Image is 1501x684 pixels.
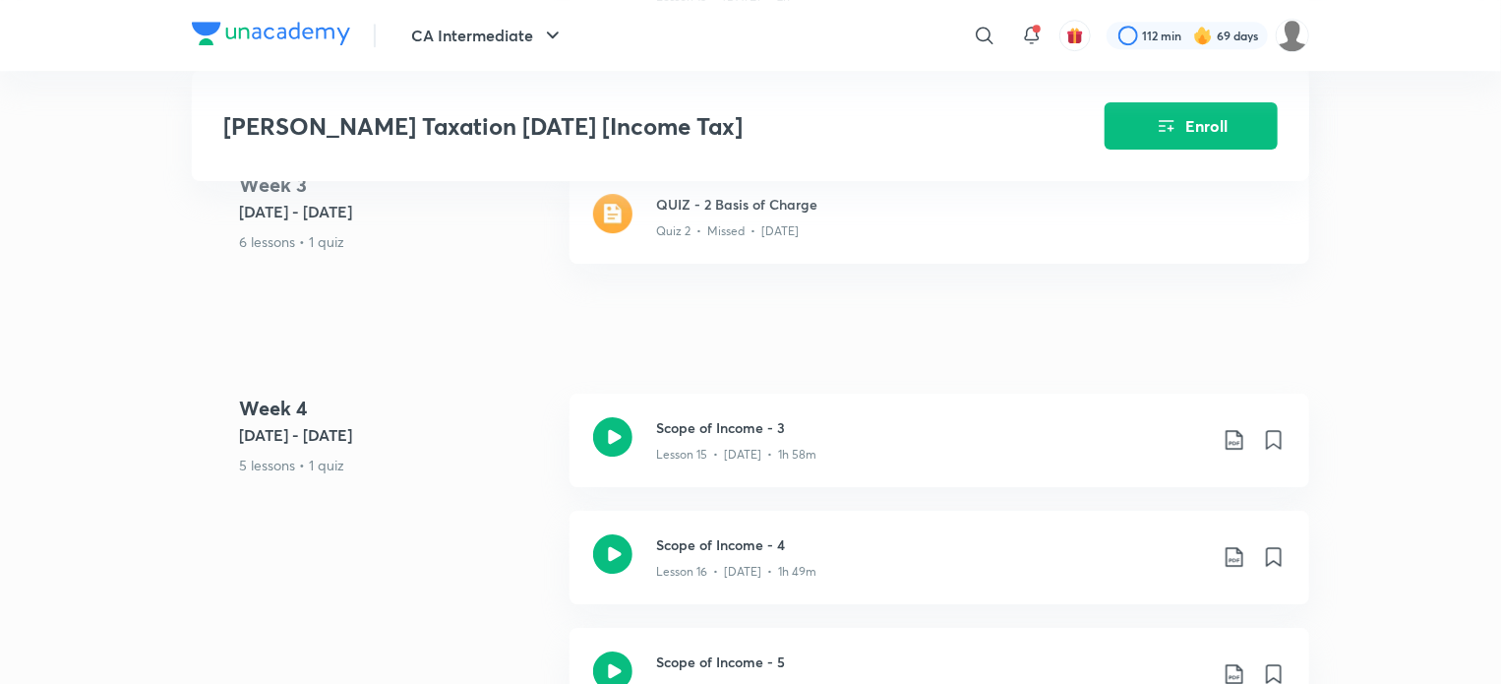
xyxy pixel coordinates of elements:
p: 5 lessons • 1 quiz [239,455,554,475]
h4: Week 3 [239,170,554,200]
h4: Week 4 [239,394,554,423]
p: Quiz 2 • Missed • [DATE] [656,222,799,240]
p: 6 lessons • 1 quiz [239,231,554,252]
p: Lesson 16 • [DATE] • 1h 49m [656,563,816,581]
img: dhanak [1276,19,1309,52]
h3: Scope of Income - 3 [656,417,1207,438]
h5: [DATE] - [DATE] [239,200,554,223]
img: avatar [1066,27,1084,44]
img: quiz [593,194,632,233]
h3: [PERSON_NAME] Taxation [DATE] [Income Tax] [223,112,993,141]
a: Scope of Income - 4Lesson 16 • [DATE] • 1h 49m [570,511,1309,628]
p: Lesson 15 • [DATE] • 1h 58m [656,446,816,464]
h3: Scope of Income - 4 [656,534,1207,555]
img: Company Logo [192,22,350,45]
button: CA Intermediate [399,16,576,55]
a: quizQUIZ - 2 Basis of ChargeQuiz 2 • Missed • [DATE] [570,170,1309,287]
a: Company Logo [192,22,350,50]
img: streak [1193,26,1213,45]
h3: Scope of Income - 5 [656,652,1207,672]
a: Scope of Income - 3Lesson 15 • [DATE] • 1h 58m [570,394,1309,511]
h3: QUIZ - 2 Basis of Charge [656,194,1286,215]
button: Enroll [1105,102,1278,150]
h5: [DATE] - [DATE] [239,423,554,447]
button: avatar [1059,20,1091,51]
